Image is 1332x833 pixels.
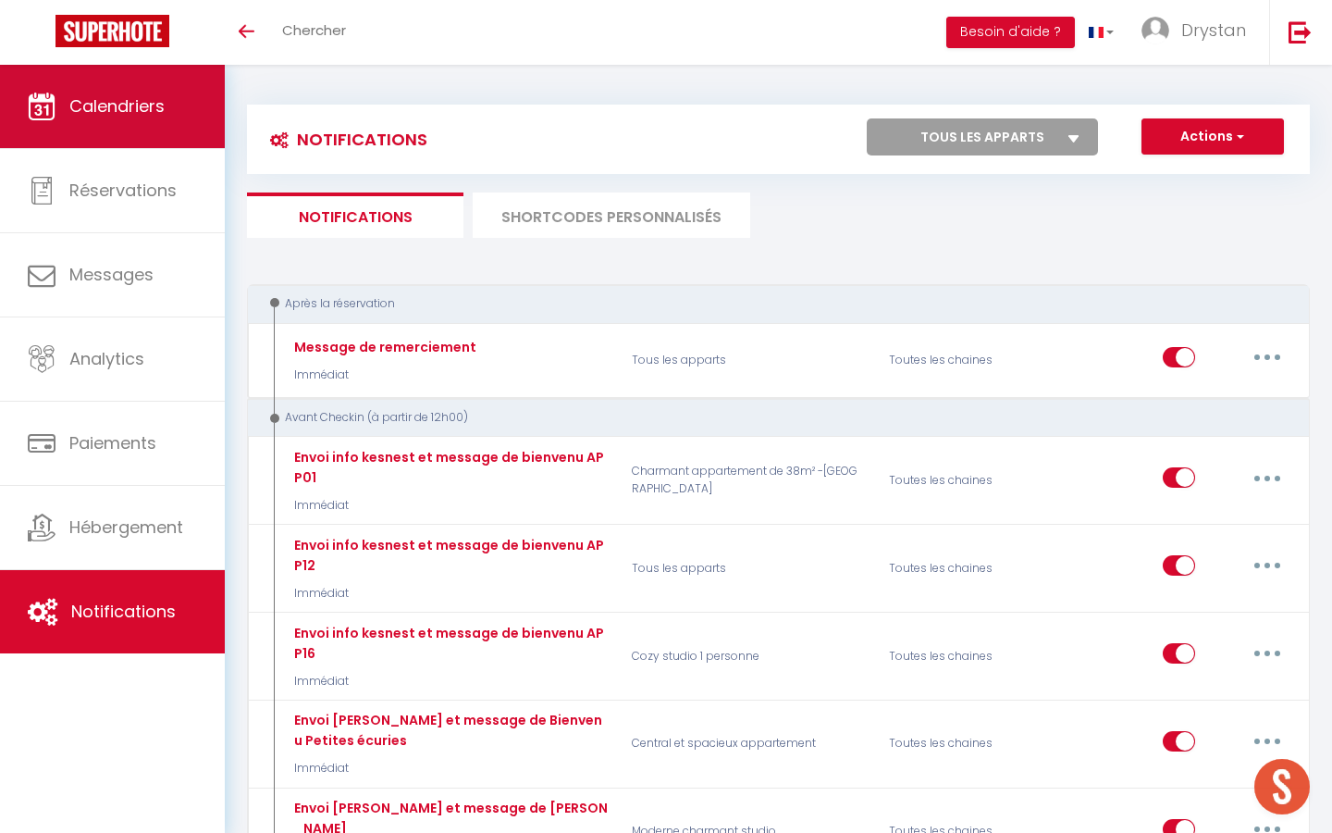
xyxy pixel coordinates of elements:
div: Envoi info kesnest et message de bienvenu APP01 [290,447,608,488]
img: logout [1289,20,1312,44]
div: Toutes les chaines [877,333,1048,387]
div: Toutes les chaines [877,535,1048,603]
span: Messages [69,263,154,286]
div: Envoi info kesnest et message de bienvenu APP16 [290,623,608,664]
p: Charmant appartement de 38m² -[GEOGRAPHIC_DATA] [620,447,877,515]
h3: Notifications [261,118,427,160]
span: Notifications [71,600,176,623]
div: Message de remerciement [290,337,476,357]
div: Toutes les chaines [877,710,1048,777]
span: Analytics [69,347,144,370]
p: Immédiat [290,673,608,690]
img: ... [1141,17,1169,44]
div: Envoi info kesnest et message de bienvenu APP12 [290,535,608,576]
span: Drystan [1181,19,1246,42]
p: Immédiat [290,367,476,384]
button: Actions [1141,118,1284,155]
li: Notifications [247,193,463,238]
div: Toutes les chaines [877,447,1048,515]
span: Chercher [282,20,346,40]
span: Calendriers [69,94,165,118]
p: Cozy studio 1 personne [620,623,877,690]
div: Ouvrir le chat [1254,759,1310,814]
p: Immédiat [290,760,608,777]
span: Hébergement [69,516,183,539]
div: Envoi [PERSON_NAME] et message de Bienvenu Petites écuries [290,710,608,751]
p: Tous les apparts [620,535,877,603]
img: Super Booking [55,15,169,47]
p: Immédiat [290,497,608,515]
p: Tous les apparts [620,333,877,387]
div: Avant Checkin (à partir de 12h00) [265,409,1273,427]
p: Central et spacieux appartement [620,710,877,777]
span: Réservations [69,179,177,202]
div: Après la réservation [265,295,1273,313]
span: Paiements [69,431,156,454]
li: SHORTCODES PERSONNALISÉS [473,193,750,238]
div: Toutes les chaines [877,623,1048,690]
p: Immédiat [290,585,608,603]
button: Besoin d'aide ? [946,17,1075,48]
